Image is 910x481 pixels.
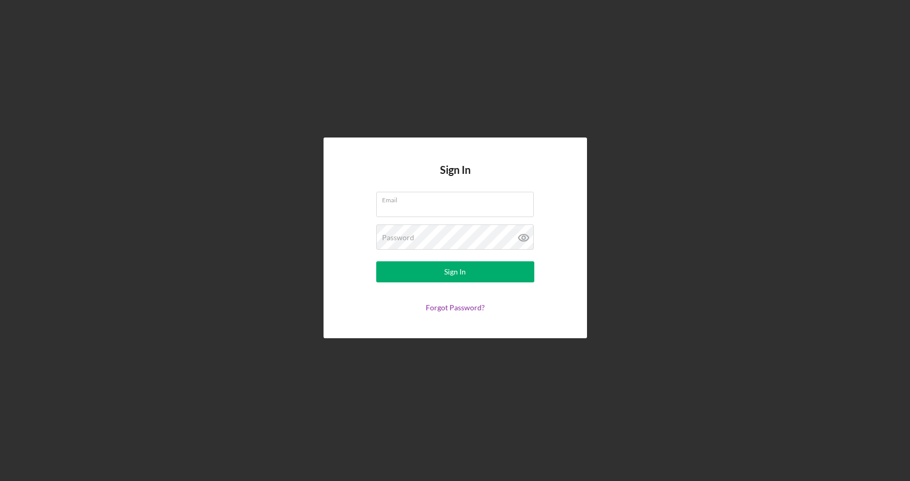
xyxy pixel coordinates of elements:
[382,192,534,204] label: Email
[440,164,471,192] h4: Sign In
[426,303,485,312] a: Forgot Password?
[376,261,534,282] button: Sign In
[444,261,466,282] div: Sign In
[382,233,414,242] label: Password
